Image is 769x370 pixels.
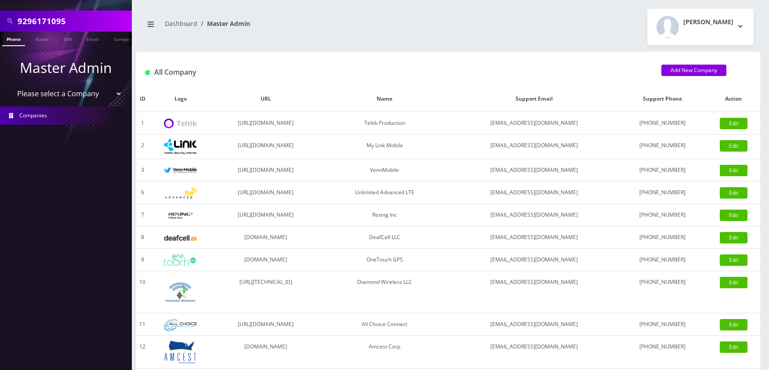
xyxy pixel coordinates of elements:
td: 6 [136,181,149,204]
td: [PHONE_NUMBER] [618,313,707,336]
td: [EMAIL_ADDRESS][DOMAIN_NAME] [450,134,618,159]
td: [EMAIL_ADDRESS][DOMAIN_NAME] [450,313,618,336]
td: 2 [136,134,149,159]
a: Edit [720,277,747,288]
td: [URL][DOMAIN_NAME] [212,181,319,204]
td: [URL][DOMAIN_NAME] [212,134,319,159]
a: Name [31,32,53,45]
td: 8 [136,226,149,249]
a: Edit [720,210,747,221]
td: 10 [136,271,149,313]
strong: Global [45,0,68,10]
th: ID [136,86,149,112]
td: [EMAIL_ADDRESS][DOMAIN_NAME] [450,336,618,369]
td: 9 [136,249,149,271]
td: All Choice Connect [319,313,450,336]
td: [EMAIL_ADDRESS][DOMAIN_NAME] [450,159,618,181]
a: Edit [720,187,747,199]
td: [URL][DOMAIN_NAME] [212,159,319,181]
td: [PHONE_NUMBER] [618,226,707,249]
td: [URL][DOMAIN_NAME] [212,204,319,226]
img: Amcest Corp [164,340,197,364]
th: URL [212,86,319,112]
td: 7 [136,204,149,226]
td: [PHONE_NUMBER] [618,336,707,369]
img: Teltik Production [164,119,197,129]
img: All Choice Connect [164,319,197,331]
td: [URL][TECHNICAL_ID] [212,271,319,313]
th: Name [319,86,450,112]
a: Add New Company [661,65,726,76]
h1: All Company [145,68,648,76]
a: Edit [720,118,747,129]
button: [PERSON_NAME] [647,9,754,45]
td: Diamond Wireless LLC [319,271,450,313]
a: Edit [720,165,747,176]
a: SIM [59,32,76,45]
a: Edit [720,341,747,353]
th: Support Phone [618,86,707,112]
td: [EMAIL_ADDRESS][DOMAIN_NAME] [450,112,618,134]
td: DeafCell LLC [319,226,450,249]
td: [DOMAIN_NAME] [212,249,319,271]
img: Rexing Inc [164,211,197,220]
td: [PHONE_NUMBER] [618,181,707,204]
td: VennMobile [319,159,450,181]
a: Phone [2,32,25,46]
input: Search All Companies [18,13,130,29]
td: OneTouch GPS [319,249,450,271]
td: [EMAIL_ADDRESS][DOMAIN_NAME] [450,226,618,249]
td: 1 [136,112,149,134]
td: [PHONE_NUMBER] [618,112,707,134]
a: Edit [720,319,747,330]
td: [PHONE_NUMBER] [618,159,707,181]
img: Unlimited Advanced LTE [164,188,197,199]
td: Unlimited Advanced LTE [319,181,450,204]
a: Email [82,32,103,45]
td: [DOMAIN_NAME] [212,336,319,369]
img: All Company [145,70,150,75]
th: Support Email [450,86,618,112]
td: [PHONE_NUMBER] [618,134,707,159]
td: [DOMAIN_NAME] [212,226,319,249]
td: [PHONE_NUMBER] [618,249,707,271]
h2: [PERSON_NAME] [683,18,733,26]
a: Dashboard [165,19,197,28]
td: 3 [136,159,149,181]
span: Companies [19,112,47,119]
img: My Link Mobile [164,139,197,154]
li: Master Admin [197,19,250,28]
a: Edit [720,254,747,266]
td: [URL][DOMAIN_NAME] [212,112,319,134]
td: [EMAIL_ADDRESS][DOMAIN_NAME] [450,249,618,271]
img: VennMobile [164,167,197,174]
td: 11 [136,313,149,336]
td: My Link Mobile [319,134,450,159]
a: Company [109,32,139,45]
td: [URL][DOMAIN_NAME] [212,313,319,336]
th: Action [707,86,760,112]
img: DeafCell LLC [164,235,197,241]
td: [EMAIL_ADDRESS][DOMAIN_NAME] [450,204,618,226]
td: Amcest Corp [319,336,450,369]
img: OneTouch GPS [164,254,197,266]
td: 12 [136,336,149,369]
td: [PHONE_NUMBER] [618,204,707,226]
a: Edit [720,232,747,243]
nav: breadcrumb [143,15,442,40]
img: Diamond Wireless LLC [164,276,197,308]
td: [EMAIL_ADDRESS][DOMAIN_NAME] [450,271,618,313]
td: Rexing Inc [319,204,450,226]
td: [EMAIL_ADDRESS][DOMAIN_NAME] [450,181,618,204]
a: Edit [720,140,747,152]
td: Teltik Production [319,112,450,134]
td: [PHONE_NUMBER] [618,271,707,313]
th: Logo [149,86,212,112]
